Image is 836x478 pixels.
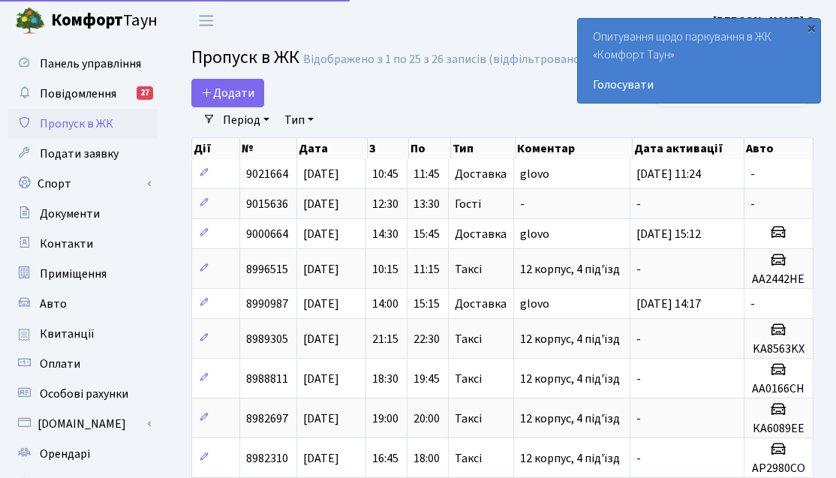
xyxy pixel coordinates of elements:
span: Панель управління [40,56,141,72]
span: 8990987 [246,296,288,312]
a: Панель управління [8,49,158,79]
span: - [636,261,641,278]
th: Дата активації [633,138,744,159]
h5: КА6089ЕЕ [750,422,807,436]
span: [DATE] [303,166,339,182]
span: [DATE] [303,261,339,278]
th: Тип [451,138,516,159]
h5: AA0166CH [750,382,807,396]
span: 19:00 [372,410,398,427]
a: Тип [278,107,320,133]
span: Таксі [455,452,482,464]
a: Повідомлення27 [8,79,158,109]
span: Авто [40,296,67,312]
span: Контакти [40,236,93,252]
span: glovo [520,166,549,182]
th: З [368,138,410,159]
span: Додати [201,85,254,101]
span: - [520,196,525,212]
span: 11:45 [413,166,440,182]
a: Подати заявку [8,139,158,169]
span: 13:30 [413,196,440,212]
a: [DOMAIN_NAME] [8,409,158,439]
span: Повідомлення [40,86,116,102]
span: Доставка [455,228,507,240]
span: Доставка [455,168,507,180]
span: 10:45 [372,166,398,182]
span: Доставка [455,298,507,310]
span: Таксі [455,413,482,425]
a: Пропуск в ЖК [8,109,158,139]
span: 14:00 [372,296,398,312]
span: - [636,410,641,427]
img: logo.png [15,6,45,36]
span: [DATE] 15:12 [636,226,701,242]
span: - [636,371,641,387]
span: 16:45 [372,450,398,467]
span: 12 корпус, 4 під'їзд [520,410,620,427]
h5: KA8563KX [750,342,807,356]
span: 20:00 [413,410,440,427]
span: Оплати [40,356,80,372]
span: Пропуск в ЖК [191,44,299,71]
span: 18:30 [372,371,398,387]
a: Період [217,107,275,133]
a: Квитанції [8,319,158,349]
span: 19:45 [413,371,440,387]
span: 12 корпус, 4 під'їзд [520,261,620,278]
div: 27 [137,86,153,100]
th: Дії [192,138,240,159]
span: - [636,450,641,467]
span: Квитанції [40,326,95,342]
div: Опитування щодо паркування в ЖК «Комфорт Таун» [578,19,820,103]
span: 9021664 [246,166,288,182]
span: 12 корпус, 4 під'їзд [520,331,620,347]
span: 12:30 [372,196,398,212]
span: Таксі [455,263,482,275]
span: [DATE] [303,410,339,427]
b: [PERSON_NAME] О. [713,13,818,29]
span: 18:00 [413,450,440,467]
a: Приміщення [8,259,158,289]
span: 22:30 [413,331,440,347]
span: [DATE] [303,331,339,347]
span: - [750,196,755,212]
a: Особові рахунки [8,379,158,409]
span: [DATE] [303,296,339,312]
a: Оплати [8,349,158,379]
a: Голосувати [593,76,805,94]
span: [DATE] [303,226,339,242]
span: 9015636 [246,196,288,212]
span: 10:15 [372,261,398,278]
h5: AP2980CO [750,461,807,476]
span: 11:15 [413,261,440,278]
span: 12 корпус, 4 під'їзд [520,450,620,467]
th: № [240,138,297,159]
span: 21:15 [372,331,398,347]
span: - [750,296,755,312]
th: Коментар [516,138,633,159]
span: 15:45 [413,226,440,242]
span: - [750,166,755,182]
th: По [409,138,451,159]
span: - [636,331,641,347]
span: Таун [51,8,158,34]
h5: AA2442HE [750,272,807,287]
span: 9000664 [246,226,288,242]
div: × [804,20,819,35]
b: Комфорт [51,8,123,32]
span: Орендарі [40,446,90,462]
span: 8996515 [246,261,288,278]
a: Додати [191,79,264,107]
span: 12 корпус, 4 під'їзд [520,371,620,387]
span: 8989305 [246,331,288,347]
span: 8982310 [246,450,288,467]
th: Авто [744,138,813,159]
span: [DATE] [303,196,339,212]
button: Переключити навігацію [188,8,225,33]
a: Авто [8,289,158,319]
span: Таксі [455,373,482,385]
span: [DATE] 11:24 [636,166,701,182]
span: [DATE] [303,450,339,467]
span: Таксі [455,333,482,345]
